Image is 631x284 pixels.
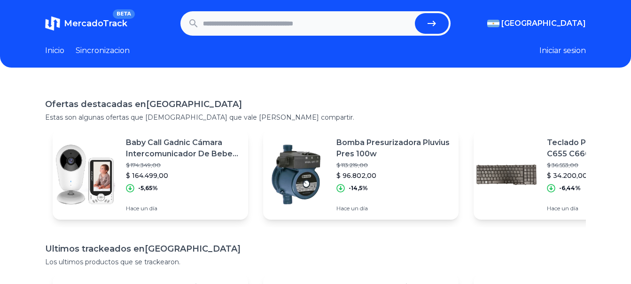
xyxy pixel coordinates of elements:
p: $ 113.219,00 [336,161,451,169]
p: -6,44% [559,184,581,192]
p: $ 96.802,00 [336,171,451,180]
p: -5,65% [138,184,158,192]
a: Sincronizacion [76,45,130,56]
img: Argentina [487,20,499,27]
p: Hace un día [126,205,241,212]
button: [GEOGRAPHIC_DATA] [487,18,586,29]
h1: Ultimos trackeados en [GEOGRAPHIC_DATA] [45,242,586,255]
img: Featured image [474,142,539,207]
p: Los ultimos productos que se trackearon. [45,257,586,267]
a: Featured imageBaby Call Gadnic Cámara Intercomunicador De Bebes Seguridad$ 174.349,00$ 164.499,00... [53,130,248,220]
span: MercadoTrack [64,18,127,29]
span: [GEOGRAPHIC_DATA] [501,18,586,29]
h1: Ofertas destacadas en [GEOGRAPHIC_DATA] [45,98,586,111]
p: Hace un día [336,205,451,212]
img: Featured image [53,142,118,207]
p: Estas son algunas ofertas que [DEMOGRAPHIC_DATA] que vale [PERSON_NAME] compartir. [45,113,586,122]
img: MercadoTrack [45,16,60,31]
p: $ 174.349,00 [126,161,241,169]
a: Featured imageBomba Presurizadora Pluvius Pres 100w$ 113.219,00$ 96.802,00-14,5%Hace un día [263,130,459,220]
button: Iniciar sesion [539,45,586,56]
p: -14,5% [349,184,368,192]
p: Bomba Presurizadora Pluvius Pres 100w [336,137,451,160]
a: MercadoTrackBETA [45,16,127,31]
p: Baby Call Gadnic Cámara Intercomunicador De Bebes Seguridad [126,137,241,160]
a: Inicio [45,45,64,56]
p: $ 164.499,00 [126,171,241,180]
span: BETA [113,9,135,19]
img: Featured image [263,142,329,207]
